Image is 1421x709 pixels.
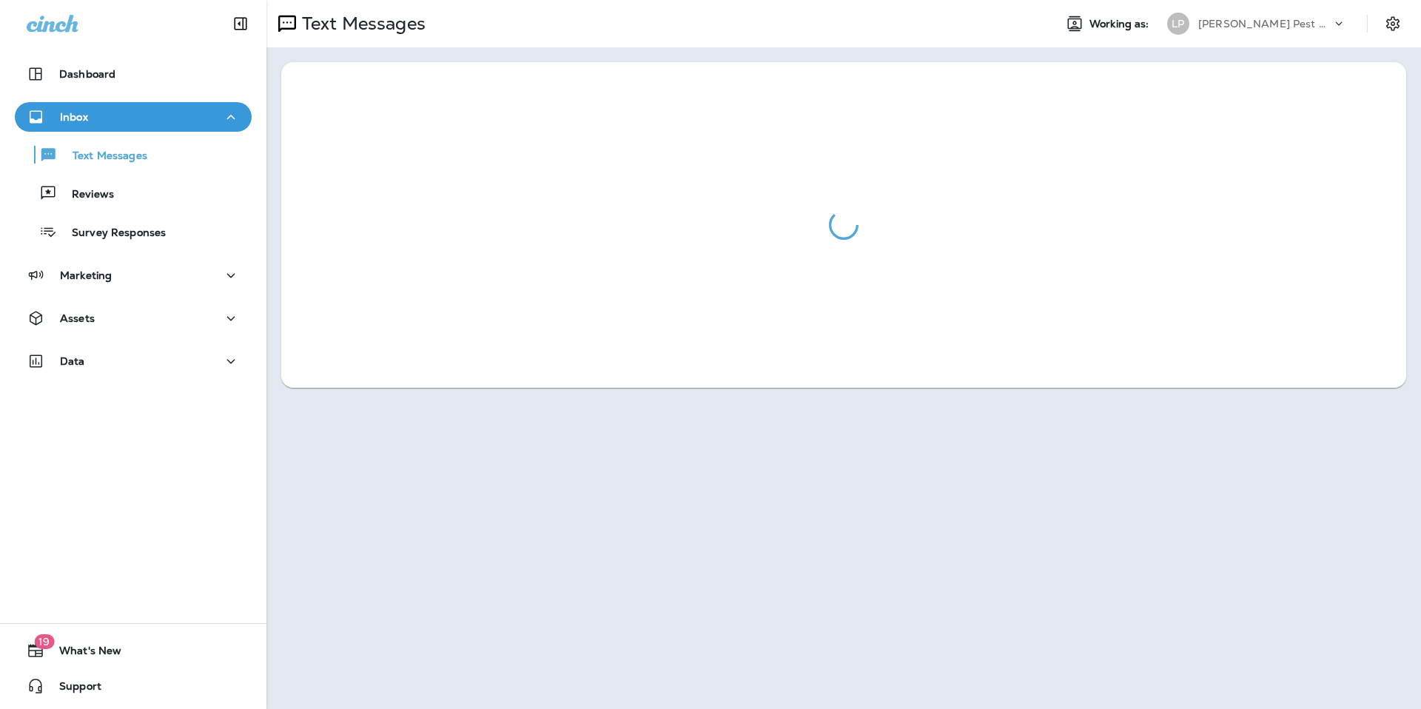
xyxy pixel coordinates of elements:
[15,178,252,209] button: Reviews
[296,13,426,35] p: Text Messages
[1167,13,1189,35] div: LP
[60,111,88,123] p: Inbox
[15,261,252,290] button: Marketing
[59,68,115,80] p: Dashboard
[15,59,252,89] button: Dashboard
[15,139,252,170] button: Text Messages
[15,216,252,247] button: Survey Responses
[57,226,166,241] p: Survey Responses
[60,269,112,281] p: Marketing
[1198,18,1331,30] p: [PERSON_NAME] Pest Control
[58,149,147,164] p: Text Messages
[1380,10,1406,37] button: Settings
[15,303,252,333] button: Assets
[34,634,54,649] span: 19
[44,680,101,698] span: Support
[15,102,252,132] button: Inbox
[15,346,252,376] button: Data
[1089,18,1152,30] span: Working as:
[44,645,121,662] span: What's New
[57,188,114,202] p: Reviews
[15,636,252,665] button: 19What's New
[60,355,85,367] p: Data
[60,312,95,324] p: Assets
[220,9,261,38] button: Collapse Sidebar
[15,671,252,701] button: Support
